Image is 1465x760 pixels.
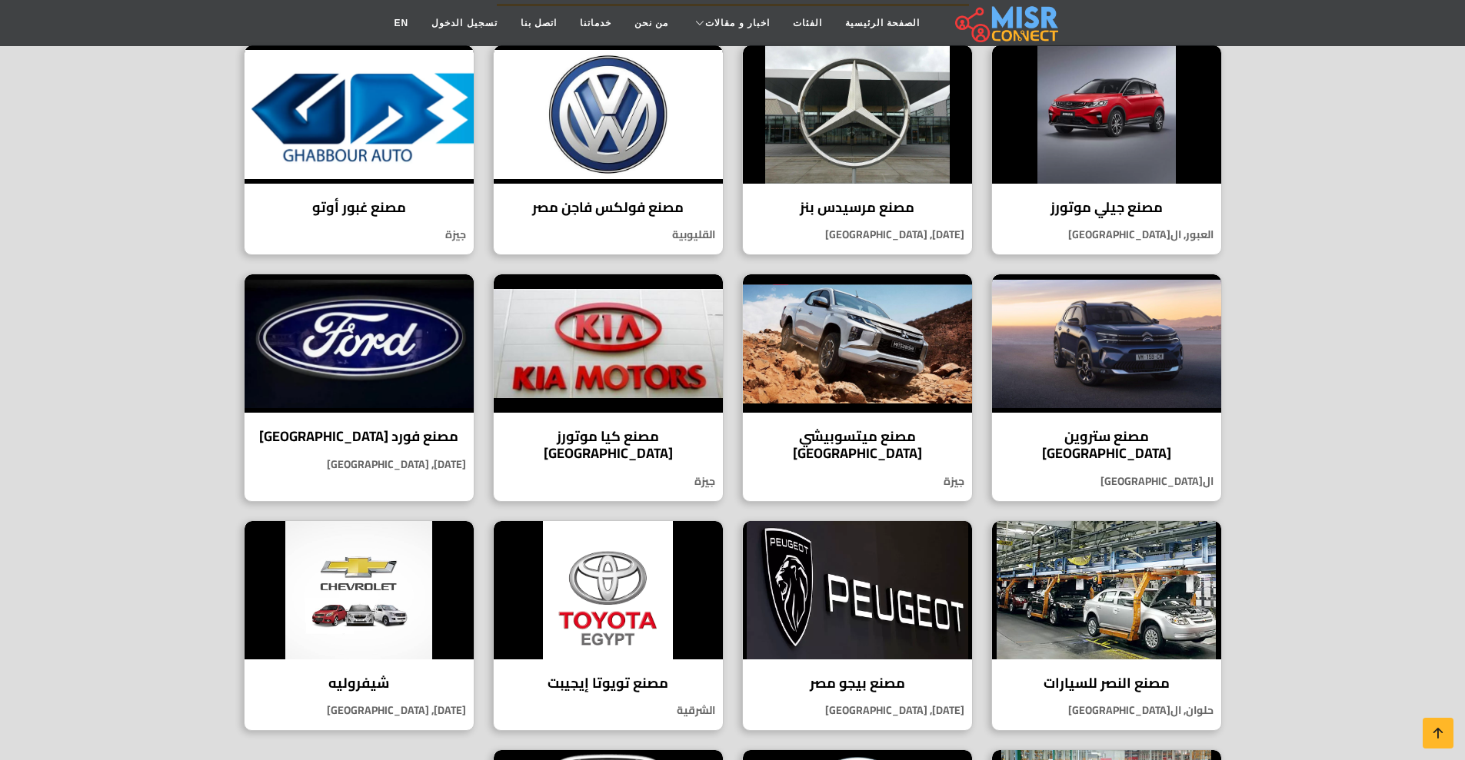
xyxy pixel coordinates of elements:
a: مصنع غبور أوتو مصنع غبور أوتو جيزة [235,45,484,256]
p: [DATE], [GEOGRAPHIC_DATA] [245,702,474,719]
h4: مصنع النصر للسيارات [1004,675,1210,692]
p: [DATE], [GEOGRAPHIC_DATA] [743,702,972,719]
h4: مصنع جيلي موتورز [1004,199,1210,216]
p: الشرقية [494,702,723,719]
h4: مصنع ستروين [GEOGRAPHIC_DATA] [1004,428,1210,461]
p: ال[GEOGRAPHIC_DATA] [992,473,1221,490]
h4: مصنع بيجو مصر [754,675,961,692]
a: مصنع تويوتا إيجيبت مصنع تويوتا إيجيبت الشرقية [484,520,733,732]
h4: مصنع مرسيدس بنز [754,199,961,216]
a: مصنع بيجو مصر مصنع بيجو مصر [DATE], [GEOGRAPHIC_DATA] [733,520,982,732]
a: مصنع مرسيدس بنز مصنع مرسيدس بنز [DATE], [GEOGRAPHIC_DATA] [733,45,982,256]
img: مصنع بيجو مصر [743,521,972,659]
img: مصنع ميتسوبيشي مصر [743,274,972,413]
a: تسجيل الدخول [420,8,508,38]
h4: مصنع فورد [GEOGRAPHIC_DATA] [256,428,462,445]
a: مصنع جيلي موتورز مصنع جيلي موتورز العبور, ال[GEOGRAPHIC_DATA] [982,45,1231,256]
a: الفئات [781,8,834,38]
a: مصنع كيا موتورز مصر مصنع كيا موتورز [GEOGRAPHIC_DATA] جيزة [484,274,733,501]
h4: مصنع ميتسوبيشي [GEOGRAPHIC_DATA] [754,428,961,461]
h4: مصنع فولكس فاجن مصر [505,199,711,216]
img: مصنع النصر للسيارات [992,521,1221,659]
p: [DATE], [GEOGRAPHIC_DATA] [743,227,972,243]
img: شيفروليه [245,521,474,659]
img: مصنع جيلي موتورز [992,45,1221,184]
img: مصنع تويوتا إيجيبت [494,521,723,659]
a: من نحن [623,8,680,38]
a: مصنع فولكس فاجن مصر مصنع فولكس فاجن مصر القليوبية [484,45,733,256]
img: مصنع فورد مصر [245,274,474,413]
p: العبور, ال[GEOGRAPHIC_DATA] [992,227,1221,243]
p: جيزة [245,227,474,243]
a: الصفحة الرئيسية [834,8,931,38]
a: مصنع ميتسوبيشي مصر مصنع ميتسوبيشي [GEOGRAPHIC_DATA] جيزة [733,274,982,501]
a: EN [383,8,421,38]
span: اخبار و مقالات [705,16,770,30]
p: [DATE], [GEOGRAPHIC_DATA] [245,456,474,473]
img: مصنع غبور أوتو [245,45,474,184]
img: مصنع كيا موتورز مصر [494,274,723,413]
img: مصنع فولكس فاجن مصر [494,45,723,184]
a: مصنع ستروين مصر مصنع ستروين [GEOGRAPHIC_DATA] ال[GEOGRAPHIC_DATA] [982,274,1231,501]
p: حلوان, ال[GEOGRAPHIC_DATA] [992,702,1221,719]
h4: شيفروليه [256,675,462,692]
img: مصنع ستروين مصر [992,274,1221,413]
p: القليوبية [494,227,723,243]
img: مصنع مرسيدس بنز [743,45,972,184]
p: جيزة [743,473,972,490]
a: اتصل بنا [509,8,568,38]
p: جيزة [494,473,723,490]
img: main.misr_connect [955,4,1058,42]
a: اخبار و مقالات [680,8,781,38]
a: شيفروليه شيفروليه [DATE], [GEOGRAPHIC_DATA] [235,520,484,732]
a: مصنع النصر للسيارات مصنع النصر للسيارات حلوان, ال[GEOGRAPHIC_DATA] [982,520,1231,732]
h4: مصنع كيا موتورز [GEOGRAPHIC_DATA] [505,428,711,461]
a: خدماتنا [568,8,623,38]
h4: مصنع غبور أوتو [256,199,462,216]
a: مصنع فورد مصر مصنع فورد [GEOGRAPHIC_DATA] [DATE], [GEOGRAPHIC_DATA] [235,274,484,501]
h4: مصنع تويوتا إيجيبت [505,675,711,692]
